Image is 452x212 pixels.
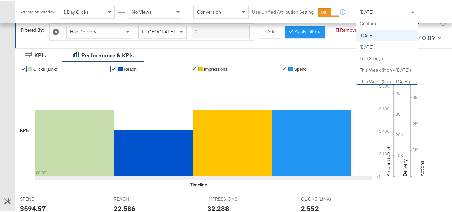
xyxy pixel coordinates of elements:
div: [DATE] [356,40,418,52]
div: Last 3 Days [356,52,418,64]
div: Timeline [190,181,207,187]
div: KPIs [20,126,30,133]
div: Filtered By: [21,26,44,32]
span: SPEND [20,195,70,201]
span: [DATE] [360,8,373,14]
a: ✔ [281,65,287,71]
button: Remove Filters [335,26,371,32]
span: No Views [132,8,152,14]
span: Spend [294,66,307,71]
a: ✔ [110,65,117,71]
span: IMPRESSIONS [207,195,258,201]
div: KPIs [34,51,46,58]
span: CLICKS (LINK) [301,195,351,201]
button: $21,240.89 [401,31,443,42]
span: Had Delivery [70,28,96,34]
div: $21,240.89 [404,32,435,42]
button: Apply Filters [285,25,325,37]
button: + Add [259,25,280,37]
text: Delivery [402,158,408,175]
div: This Week (Mon - [DATE]) [356,63,418,75]
span: Impressions [204,66,228,71]
div: Performance & KPIs [81,51,134,58]
text: Actions [419,160,425,175]
span: Clicks (Link) [33,66,57,71]
span: 1 Day Clicks [63,8,89,14]
div: Custom [356,17,418,29]
span: Is [GEOGRAPHIC_DATA] [142,28,193,34]
div: This Week (Sun - [DATE]) [356,75,418,87]
span: Conversion [197,8,221,14]
a: ✔ [191,65,197,71]
a: ✔ [20,65,27,71]
span: Reach [124,66,137,71]
label: Use Unified Attribution Setting: [252,8,315,14]
input: Enter a search term [192,25,250,37]
span: REACH [114,195,164,201]
div: [DATE] [356,29,418,41]
text: Amount (USD) [385,146,391,175]
div: Attribution Window: [20,9,56,13]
